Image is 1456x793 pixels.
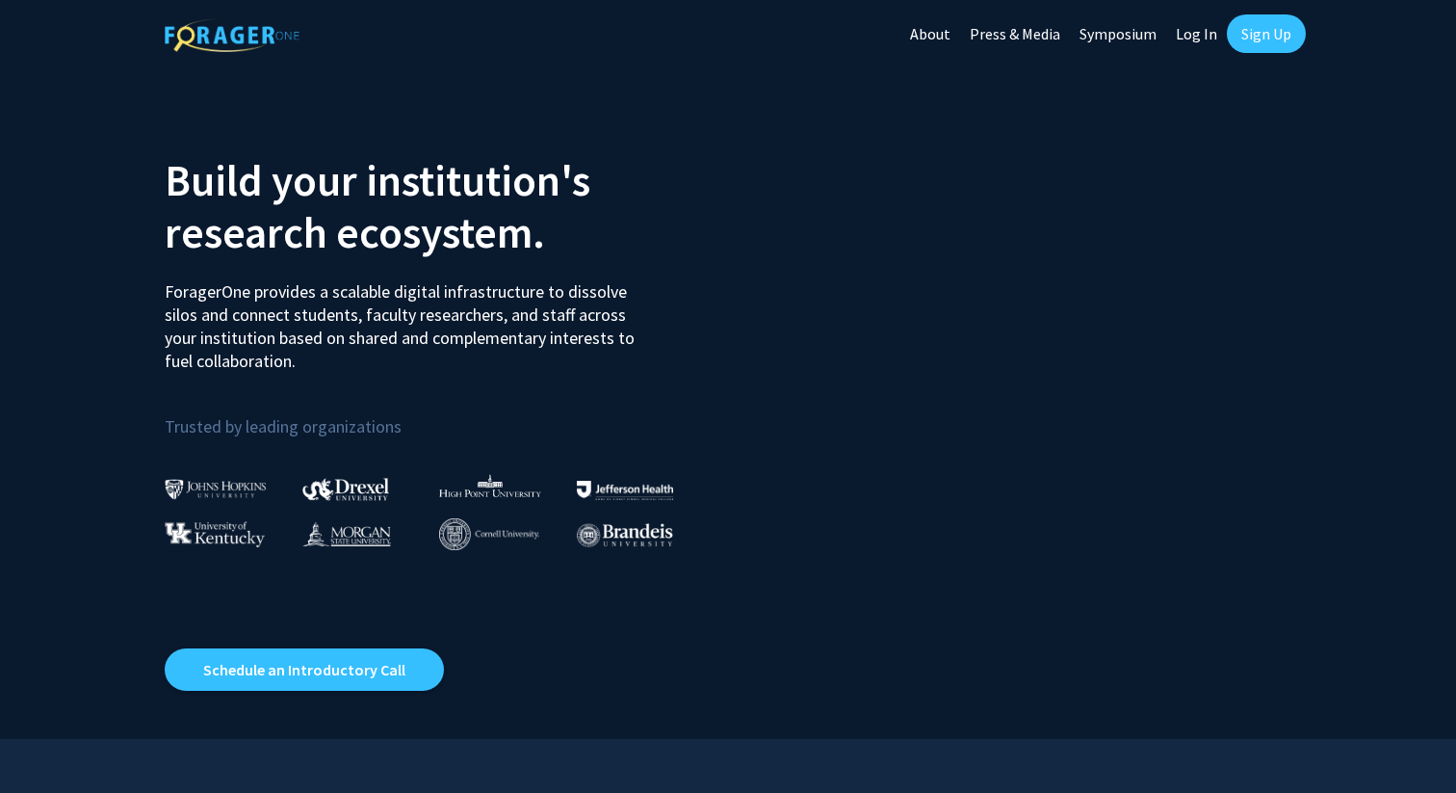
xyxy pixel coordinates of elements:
a: Sign Up [1227,14,1306,53]
img: ForagerOne Logo [165,18,299,52]
p: Trusted by leading organizations [165,388,714,441]
img: Morgan State University [302,521,391,546]
img: High Point University [439,474,541,497]
a: Opens in a new tab [165,648,444,691]
img: Thomas Jefferson University [577,481,673,499]
img: Johns Hopkins University [165,479,267,499]
img: University of Kentucky [165,521,265,547]
p: ForagerOne provides a scalable digital infrastructure to dissolve silos and connect students, fac... [165,266,648,373]
img: Drexel University [302,478,389,500]
img: Brandeis University [577,523,673,547]
h2: Build your institution's research ecosystem. [165,154,714,258]
img: Cornell University [439,518,539,550]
